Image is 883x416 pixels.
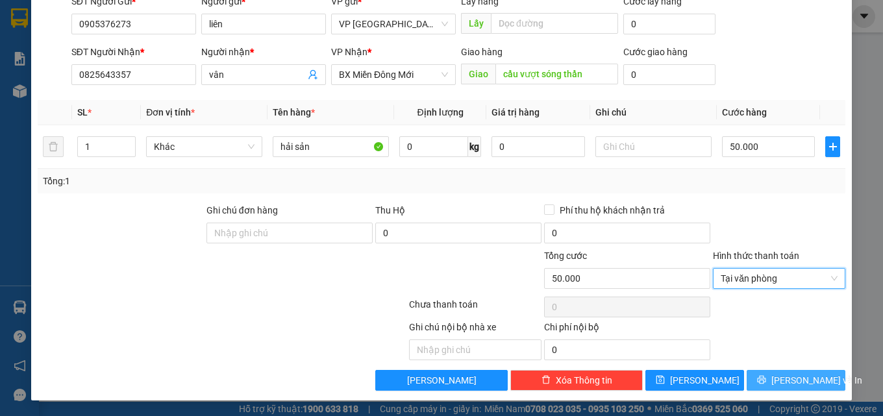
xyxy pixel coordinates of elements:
span: Phí thu hộ khách nhận trả [554,203,670,217]
label: Hình thức thanh toán [713,251,799,261]
span: save [656,375,665,385]
li: Cúc Tùng Limousine [6,6,188,55]
span: Lấy [461,13,491,34]
span: printer [757,375,766,385]
li: VP BX Miền Đông Mới [90,70,173,99]
input: Nhập ghi chú [409,339,541,360]
div: SĐT Người Nhận [71,45,196,59]
span: Tại văn phòng [721,269,838,288]
span: Khác [154,137,255,156]
input: Dọc đường [495,64,618,84]
button: plus [825,136,840,157]
span: Giao [461,64,495,84]
span: VP Nhận [331,47,367,57]
span: Đơn vị tính [146,107,195,117]
span: plus [826,141,839,152]
span: delete [541,375,551,385]
span: user-add [308,69,318,80]
input: Cước giao hàng [623,64,715,85]
input: Dọc đường [491,13,618,34]
th: Ghi chú [590,100,717,125]
span: [PERSON_NAME] [407,373,477,387]
span: Xóa Thông tin [556,373,612,387]
div: Tổng: 1 [43,174,342,188]
span: kg [468,136,481,157]
span: SL [77,107,88,117]
span: Thu Hộ [375,205,405,215]
input: 0 [491,136,585,157]
span: Tổng cước [544,251,587,261]
span: BX Miền Đông Mới [339,65,448,84]
span: [PERSON_NAME] và In [771,373,862,387]
span: Giá trị hàng [491,107,540,117]
div: Chi phí nội bộ [544,320,710,339]
span: Tên hàng [273,107,315,117]
span: VP Nha Trang xe Limousine [339,14,448,34]
label: Cước giao hàng [623,47,688,57]
div: Chưa thanh toán [408,297,543,320]
button: delete [43,136,64,157]
li: VP VP [GEOGRAPHIC_DATA] xe Limousine [6,70,90,113]
button: deleteXóa Thông tin [510,370,643,391]
label: Ghi chú đơn hàng [206,205,278,215]
input: Ghi chú đơn hàng [206,223,373,243]
button: [PERSON_NAME] [375,370,508,391]
span: Cước hàng [722,107,767,117]
button: printer[PERSON_NAME] và In [747,370,845,391]
span: Định lượng [417,107,464,117]
div: Người nhận [201,45,326,59]
input: VD: Bàn, Ghế [273,136,389,157]
input: Cước lấy hàng [623,14,715,34]
span: Giao hàng [461,47,503,57]
div: Ghi chú nội bộ nhà xe [409,320,541,339]
span: [PERSON_NAME] [670,373,740,387]
input: Ghi Chú [595,136,712,157]
button: save[PERSON_NAME] [645,370,744,391]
